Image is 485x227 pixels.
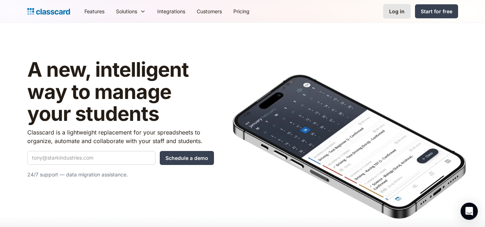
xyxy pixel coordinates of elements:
a: Integrations [151,3,191,19]
a: Features [79,3,110,19]
p: Classcard is a lightweight replacement for your spreadsheets to organize, automate and collaborat... [27,128,214,145]
input: tony@starkindustries.com [27,151,155,165]
a: Log in [383,4,411,19]
div: Solutions [116,8,137,15]
form: Quick Demo Form [27,151,214,165]
a: Logo [27,6,70,16]
div: Solutions [110,3,151,19]
div: Open Intercom Messenger [461,203,478,220]
input: Schedule a demo [160,151,214,165]
div: Log in [389,8,405,15]
h1: A new, intelligent way to manage your students [27,59,214,125]
div: Start for free [421,8,452,15]
a: Pricing [228,3,255,19]
a: Customers [191,3,228,19]
a: Start for free [415,4,458,18]
p: 24/7 support — data migration assistance. [27,170,214,179]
